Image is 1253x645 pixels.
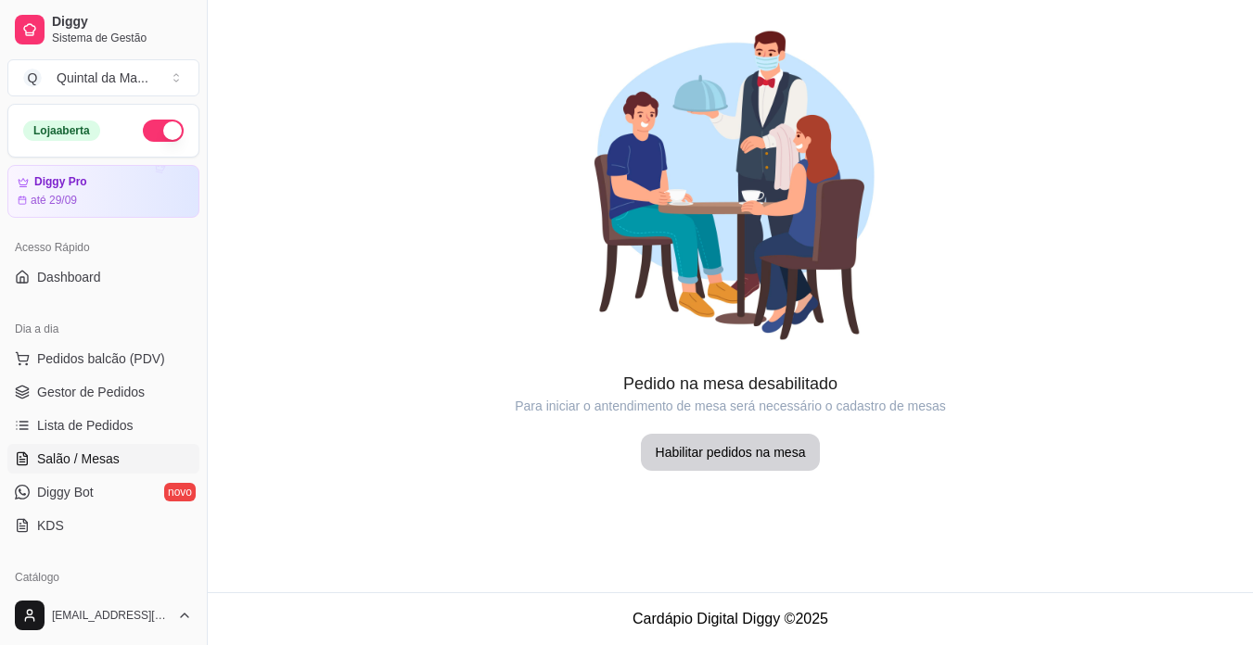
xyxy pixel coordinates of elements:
span: Sistema de Gestão [52,31,192,45]
div: Quintal da Ma ... [57,69,148,87]
div: Acesso Rápido [7,233,199,262]
article: Diggy Pro [34,175,87,189]
article: até 29/09 [31,193,77,208]
button: Alterar Status [143,120,184,142]
span: KDS [37,516,64,535]
span: Gestor de Pedidos [37,383,145,401]
button: Habilitar pedidos na mesa [641,434,821,471]
span: Q [23,69,42,87]
footer: Cardápio Digital Diggy © 2025 [208,592,1253,645]
a: Diggy Botnovo [7,477,199,507]
a: Dashboard [7,262,199,292]
a: Diggy Proaté 29/09 [7,165,199,218]
div: Catálogo [7,563,199,592]
span: Diggy [52,14,192,31]
a: Salão / Mesas [7,444,199,474]
span: Lista de Pedidos [37,416,134,435]
button: Select a team [7,59,199,96]
span: Salão / Mesas [37,449,120,468]
a: DiggySistema de Gestão [7,7,199,52]
button: [EMAIL_ADDRESS][DOMAIN_NAME] [7,593,199,638]
a: Lista de Pedidos [7,411,199,440]
a: Gestor de Pedidos [7,377,199,407]
span: Diggy Bot [37,483,94,501]
span: Pedidos balcão (PDV) [37,349,165,368]
div: Dia a dia [7,314,199,344]
span: [EMAIL_ADDRESS][DOMAIN_NAME] [52,608,170,623]
button: Pedidos balcão (PDV) [7,344,199,373]
span: Dashboard [37,268,101,286]
div: Loja aberta [23,120,100,141]
a: KDS [7,511,199,540]
article: Pedido na mesa desabilitado [208,371,1253,397]
article: Para iniciar o antendimento de mesa será necessário o cadastro de mesas [208,397,1253,415]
